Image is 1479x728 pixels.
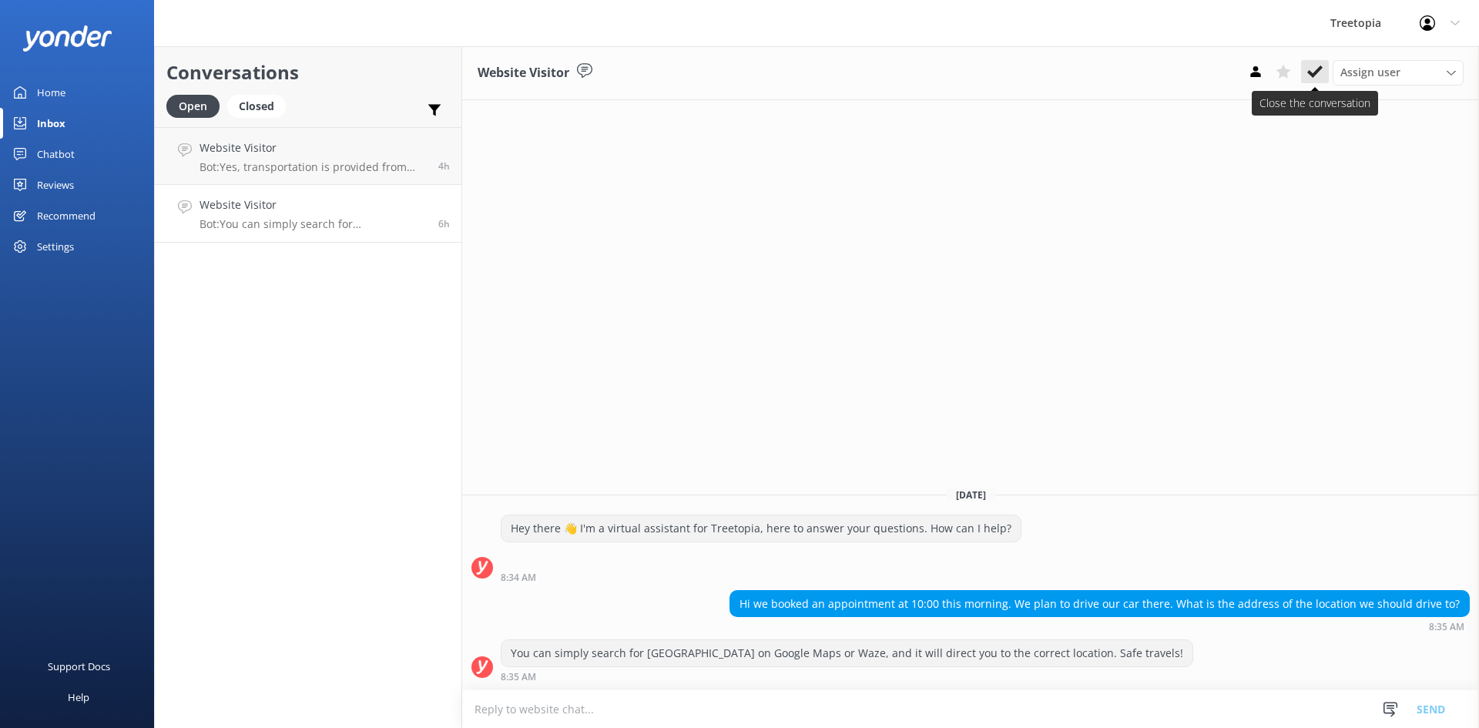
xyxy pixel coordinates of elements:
div: Reviews [37,169,74,200]
p: Bot: Yes, transportation is provided from hotels in the [GEOGRAPHIC_DATA] area. The shuttle servi... [200,160,427,174]
strong: 8:35 AM [501,673,536,682]
h2: Conversations [166,58,450,87]
h4: Website Visitor [200,196,427,213]
span: [DATE] [947,488,995,502]
div: Inbox [37,108,65,139]
div: Chatbot [37,139,75,169]
div: 08:34am 17-Aug-2025 (UTC -06:00) America/Mexico_City [501,572,1021,582]
h3: Website Visitor [478,63,569,83]
div: You can simply search for [GEOGRAPHIC_DATA] on Google Maps or Waze, and it will direct you to the... [501,640,1192,666]
div: Settings [37,231,74,262]
div: Closed [227,95,286,118]
strong: 8:34 AM [501,573,536,582]
div: 08:35am 17-Aug-2025 (UTC -06:00) America/Mexico_City [729,621,1470,632]
span: Assign user [1340,64,1400,81]
div: Hey there 👋 I'm a virtual assistant for Treetopia, here to answer your questions. How can I help? [501,515,1021,542]
div: Open [166,95,220,118]
div: Recommend [37,200,96,231]
h4: Website Visitor [200,139,427,156]
div: Hi we booked an appointment at 10:00 this morning. We plan to drive our car there. What is the ad... [730,591,1469,617]
a: Closed [227,97,293,114]
a: Website VisitorBot:Yes, transportation is provided from hotels in the [GEOGRAPHIC_DATA] area. The... [155,127,461,185]
div: Support Docs [48,651,110,682]
a: Website VisitorBot:You can simply search for [GEOGRAPHIC_DATA] on Google Maps or Waze, and it wil... [155,185,461,243]
p: Bot: You can simply search for [GEOGRAPHIC_DATA] on Google Maps or Waze, and it will direct you t... [200,217,427,231]
div: 08:35am 17-Aug-2025 (UTC -06:00) America/Mexico_City [501,671,1193,682]
div: Home [37,77,65,108]
span: 08:35am 17-Aug-2025 (UTC -06:00) America/Mexico_City [438,217,450,230]
div: Assign User [1333,60,1464,85]
div: Help [68,682,89,713]
img: yonder-white-logo.png [23,25,112,51]
span: 09:57am 17-Aug-2025 (UTC -06:00) America/Mexico_City [438,159,450,173]
a: Open [166,97,227,114]
strong: 8:35 AM [1429,622,1464,632]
